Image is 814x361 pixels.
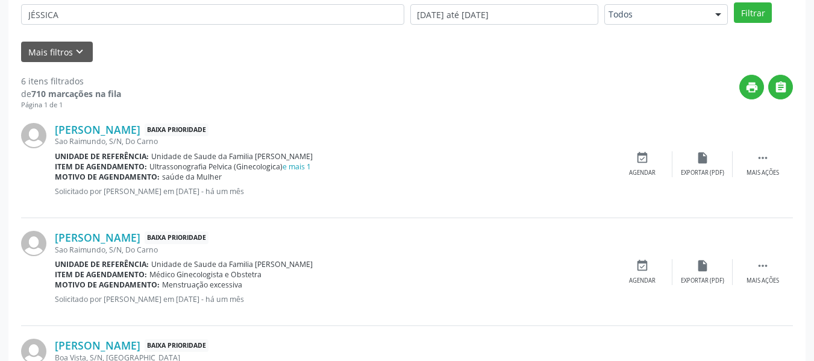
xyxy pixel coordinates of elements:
img: img [21,123,46,148]
div: Exportar (PDF) [681,277,724,285]
div: Sao Raimundo, S/N, Do Carno [55,136,612,146]
button: Mais filtroskeyboard_arrow_down [21,42,93,63]
div: Agendar [629,169,656,177]
span: Unidade de Saude da Familia [PERSON_NAME] [151,259,313,269]
i: event_available [636,151,649,165]
i:  [756,151,769,165]
img: img [21,231,46,256]
a: e mais 1 [283,162,311,172]
span: Menstruação excessiva [162,280,242,290]
div: Mais ações [747,277,779,285]
b: Unidade de referência: [55,259,149,269]
i: print [745,81,759,94]
i: event_available [636,259,649,272]
span: Baixa Prioridade [145,339,208,352]
i:  [756,259,769,272]
strong: 710 marcações na fila [31,88,121,99]
div: Página 1 de 1 [21,100,121,110]
span: Médico Ginecologista e Obstetra [149,269,261,280]
b: Motivo de agendamento: [55,172,160,182]
input: Nome, CNS [21,4,404,25]
i: insert_drive_file [696,259,709,272]
a: [PERSON_NAME] [55,123,140,136]
span: Unidade de Saude da Familia [PERSON_NAME] [151,151,313,162]
button: print [739,75,764,99]
div: Sao Raimundo, S/N, Do Carno [55,245,612,255]
span: Todos [609,8,703,20]
i: insert_drive_file [696,151,709,165]
i:  [774,81,787,94]
b: Item de agendamento: [55,269,147,280]
button:  [768,75,793,99]
p: Solicitado por [PERSON_NAME] em [DATE] - há um mês [55,186,612,196]
p: Solicitado por [PERSON_NAME] em [DATE] - há um mês [55,294,612,304]
b: Unidade de referência: [55,151,149,162]
button: Filtrar [734,2,772,23]
b: Motivo de agendamento: [55,280,160,290]
span: Baixa Prioridade [145,124,208,136]
input: Selecione um intervalo [410,4,599,25]
div: Agendar [629,277,656,285]
div: Exportar (PDF) [681,169,724,177]
a: [PERSON_NAME] [55,339,140,352]
span: Ultrassonografia Pelvica (Ginecologica) [149,162,311,172]
a: [PERSON_NAME] [55,231,140,244]
div: de [21,87,121,100]
div: 6 itens filtrados [21,75,121,87]
span: saúde da Mulher [162,172,222,182]
span: Baixa Prioridade [145,231,208,244]
i: keyboard_arrow_down [73,45,86,58]
div: Mais ações [747,169,779,177]
b: Item de agendamento: [55,162,147,172]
